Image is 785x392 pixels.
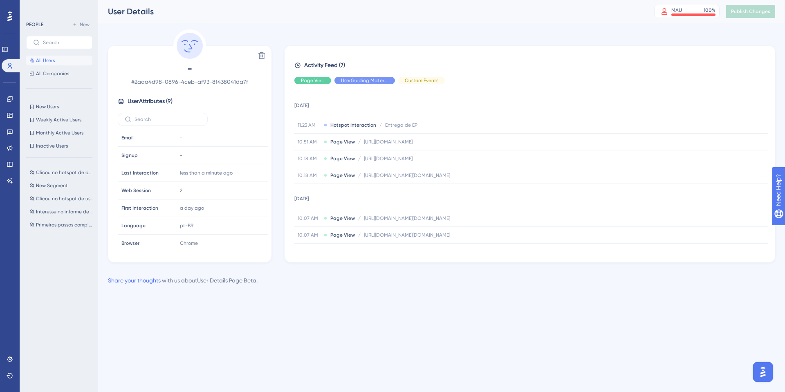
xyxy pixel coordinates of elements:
[341,77,388,84] span: UserGuiding Material
[330,215,355,222] span: Page View
[385,122,419,128] span: Entrega de EPI
[80,21,90,28] span: New
[118,62,262,75] span: -
[364,155,413,162] span: [URL][DOMAIN_NAME]
[330,232,355,238] span: Page View
[330,172,355,179] span: Page View
[671,7,682,13] div: MAU
[26,56,92,65] button: All Users
[751,360,775,384] iframe: UserGuiding AI Assistant Launcher
[298,155,321,162] span: 10.18 AM
[108,276,258,285] div: with us about User Details Page Beta .
[294,91,768,117] td: [DATE]
[26,181,97,190] button: New Segment
[358,155,361,162] span: /
[298,249,321,255] span: 10.05 AM
[358,249,361,255] span: /
[70,20,92,29] button: New
[298,215,321,222] span: 10.07 AM
[298,122,321,128] span: 11.23 AM
[36,57,55,64] span: All Users
[358,215,361,222] span: /
[358,172,361,179] span: /
[26,128,92,138] button: Monthly Active Users
[36,195,94,202] span: Clicou no hotspot de usuário
[121,134,134,141] span: Email
[121,187,151,194] span: Web Session
[358,139,361,145] span: /
[135,116,201,122] input: Search
[180,205,204,211] time: a day ago
[36,208,94,215] span: Interesse no informe de condição [PERSON_NAME]
[726,5,775,18] button: Publish Changes
[36,182,68,189] span: New Segment
[36,169,94,176] span: Clicou no hotspot de checklist personalizado
[364,215,450,222] span: [URL][DOMAIN_NAME][DOMAIN_NAME]
[36,103,59,110] span: New Users
[330,249,355,255] span: Page View
[180,152,182,159] span: -
[304,60,345,70] span: Activity Feed (7)
[405,77,438,84] span: Custom Events
[36,130,83,136] span: Monthly Active Users
[26,220,97,230] button: Primeiros passos completos
[108,6,634,17] div: User Details
[180,170,233,176] time: less than a minute ago
[26,115,92,125] button: Weekly Active Users
[36,143,68,149] span: Inactive Users
[330,139,355,145] span: Page View
[26,194,97,204] button: Clicou no hotspot de usuário
[180,240,198,246] span: Chrome
[364,139,413,145] span: [URL][DOMAIN_NAME]
[294,184,768,210] td: [DATE]
[19,2,51,12] span: Need Help?
[26,141,92,151] button: Inactive Users
[180,134,182,141] span: -
[43,40,85,45] input: Search
[26,69,92,78] button: All Companies
[358,232,361,238] span: /
[364,232,450,238] span: [URL][DOMAIN_NAME][DOMAIN_NAME]
[330,122,376,128] span: Hotspot Interaction
[364,249,450,255] span: [URL][DOMAIN_NAME][DOMAIN_NAME]
[108,277,161,284] a: Share your thoughts
[180,222,193,229] span: pt-BR
[301,77,325,84] span: Page View
[298,232,321,238] span: 10.07 AM
[121,222,146,229] span: Language
[128,96,173,106] span: User Attributes ( 9 )
[36,116,81,123] span: Weekly Active Users
[330,155,355,162] span: Page View
[26,168,97,177] button: Clicou no hotspot de checklist personalizado
[379,122,382,128] span: /
[121,152,138,159] span: Signup
[26,21,43,28] div: PEOPLE
[118,77,262,87] span: # 2aaa4d98-0896-4ceb-af93-8f438041da7f
[704,7,715,13] div: 100 %
[364,172,450,179] span: [URL][DOMAIN_NAME][DOMAIN_NAME]
[298,139,321,145] span: 10.51 AM
[36,70,69,77] span: All Companies
[26,207,97,217] button: Interesse no informe de condição [PERSON_NAME]
[26,102,92,112] button: New Users
[731,8,770,15] span: Publish Changes
[298,172,321,179] span: 10.18 AM
[121,205,158,211] span: First Interaction
[180,187,182,194] span: 2
[36,222,94,228] span: Primeiros passos completos
[121,240,139,246] span: Browser
[121,170,159,176] span: Last Interaction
